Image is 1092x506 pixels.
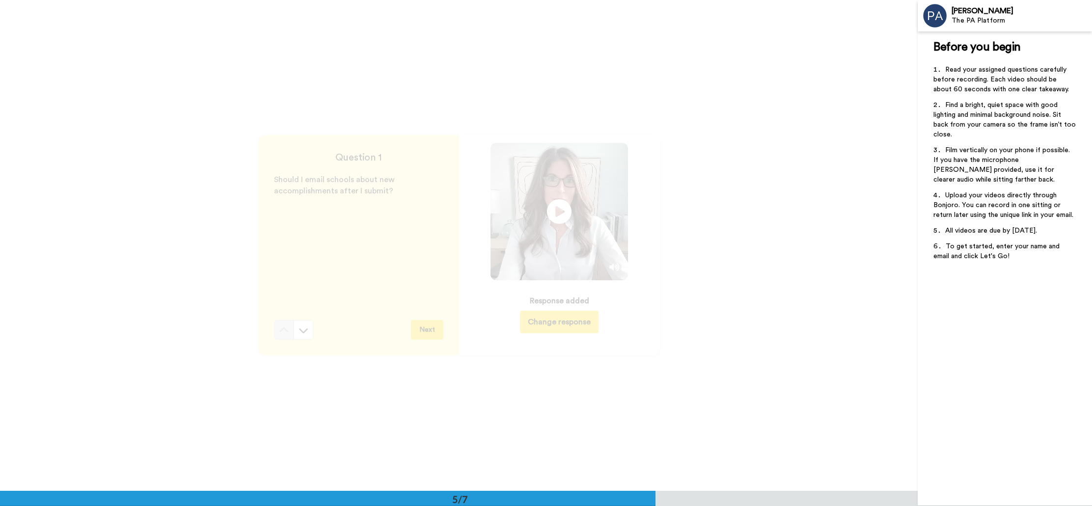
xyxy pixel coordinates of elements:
[933,192,1073,218] span: Upload your videos directly through Bonjoro. You can record in one sitting or return later using ...
[933,243,1062,260] span: To get started, enter your name and email and click Let's Go!
[923,4,947,27] img: Profile Image
[933,147,1072,183] span: Film vertically on your phone if possible. If you have the microphone [PERSON_NAME] provided, use...
[933,41,1020,53] span: Before you begin
[952,6,1092,16] div: [PERSON_NAME]
[945,227,1037,234] span: All videos are due by [DATE].
[609,262,619,272] img: Mute/Unmute
[437,492,484,506] div: 5/7
[933,102,1078,138] span: Find a bright, quiet space with good lighting and minimal background noise. Sit back from your ca...
[952,17,1092,25] div: The PA Platform
[933,66,1069,93] span: Read your assigned questions carefully before recording. Each video should be about 60 seconds wi...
